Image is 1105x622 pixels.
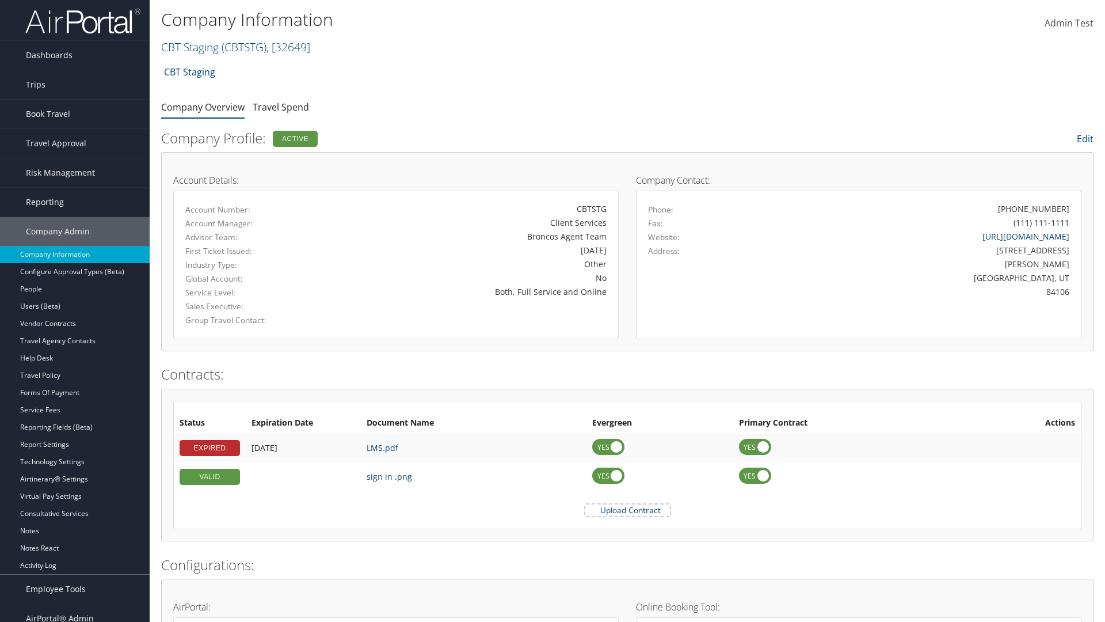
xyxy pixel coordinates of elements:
[185,232,314,243] label: Advisor Team:
[253,101,309,113] a: Travel Spend
[161,365,1093,384] h2: Contracts:
[1045,6,1093,41] a: Admin Test
[1064,437,1075,459] i: Remove Contract
[26,217,90,246] span: Company Admin
[173,602,619,612] h4: AirPortal:
[180,469,240,485] div: VALID
[733,413,962,434] th: Primary Contract
[758,286,1070,298] div: 84106
[161,555,1093,575] h2: Configurations:
[174,413,246,434] th: Status
[185,273,314,285] label: Global Account:
[331,230,607,242] div: Broncos Agent Team
[758,272,1070,284] div: [GEOGRAPHIC_DATA], UT
[982,231,1069,242] a: [URL][DOMAIN_NAME]
[266,39,310,55] span: , [ 32649 ]
[26,100,70,128] span: Book Travel
[26,158,95,187] span: Risk Management
[161,7,783,32] h1: Company Information
[246,413,361,434] th: Expiration Date
[26,41,73,70] span: Dashboards
[585,505,670,516] label: Upload Contract
[173,176,619,185] h4: Account Details:
[252,443,355,453] div: Add/Edit Date
[636,602,1081,612] h4: Online Booking Tool:
[331,286,607,298] div: Both, Full Service and Online
[185,218,314,229] label: Account Manager:
[648,245,680,257] label: Address:
[1013,217,1069,229] div: (111) 111-1111
[26,575,86,604] span: Employee Tools
[1064,465,1075,488] i: Remove Contract
[758,258,1070,270] div: [PERSON_NAME]
[185,245,314,257] label: First Ticket Issued:
[222,39,266,55] span: ( CBTSTG )
[26,70,45,99] span: Trips
[185,301,314,312] label: Sales Executive:
[26,188,64,217] span: Reporting
[1045,17,1093,29] span: Admin Test
[164,60,215,84] a: CBT Staging
[648,232,680,243] label: Website:
[1077,132,1093,145] a: Edit
[998,203,1069,215] div: [PHONE_NUMBER]
[185,287,314,298] label: Service Level:
[367,442,398,453] a: LMS.pdf
[636,176,1081,185] h4: Company Contact:
[180,440,240,456] div: EXPIRED
[331,244,607,256] div: [DATE]
[185,259,314,271] label: Industry Type:
[161,101,245,113] a: Company Overview
[185,204,314,215] label: Account Number:
[361,413,586,434] th: Document Name
[331,203,607,215] div: CBTSTG
[331,258,607,270] div: Other
[25,7,140,35] img: airportal-logo.png
[252,472,355,482] div: Add/Edit Date
[331,217,607,229] div: Client Services
[26,129,86,158] span: Travel Approval
[185,314,314,326] label: Group Travel Contact:
[758,244,1070,256] div: [STREET_ADDRESS]
[962,413,1081,434] th: Actions
[586,413,733,434] th: Evergreen
[331,272,607,284] div: No
[161,128,777,148] h2: Company Profile:
[367,471,412,482] a: sign in .png
[648,204,673,215] label: Phone:
[648,218,663,229] label: Fax:
[161,39,310,55] a: CBT Staging
[273,131,318,147] div: Active
[252,442,277,453] span: [DATE]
